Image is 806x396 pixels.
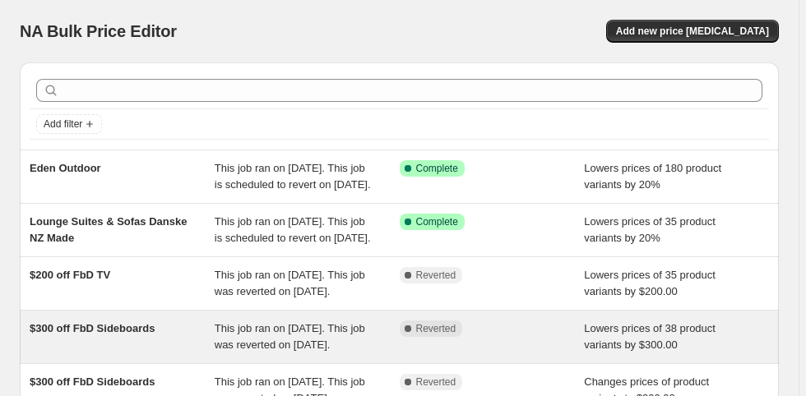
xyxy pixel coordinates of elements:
[30,375,155,388] span: $300 off FbD Sideboards
[416,375,456,389] span: Reverted
[30,215,187,244] span: Lounge Suites & Sofas Danske NZ Made
[584,215,716,244] span: Lowers prices of 35 product variants by 20%
[215,215,371,244] span: This job ran on [DATE]. This job is scheduled to revert on [DATE].
[30,322,155,334] span: $300 off FbD Sideboards
[20,22,177,40] span: NA Bulk Price Editor
[416,162,458,175] span: Complete
[584,322,716,351] span: Lowers prices of 38 product variants by $300.00
[416,322,456,335] span: Reverted
[416,269,456,282] span: Reverted
[616,25,769,38] span: Add new price [MEDICAL_DATA]
[215,162,371,191] span: This job ran on [DATE]. This job is scheduled to revert on [DATE].
[584,162,721,191] span: Lowers prices of 180 product variants by 20%
[30,162,101,174] span: Eden Outdoor
[606,20,779,43] button: Add new price [MEDICAL_DATA]
[36,114,102,134] button: Add filter
[584,269,716,297] span: Lowers prices of 35 product variants by $200.00
[44,117,82,131] span: Add filter
[215,269,365,297] span: This job ran on [DATE]. This job was reverted on [DATE].
[30,269,110,281] span: $200 off FbD TV
[416,215,458,228] span: Complete
[215,322,365,351] span: This job ran on [DATE]. This job was reverted on [DATE].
